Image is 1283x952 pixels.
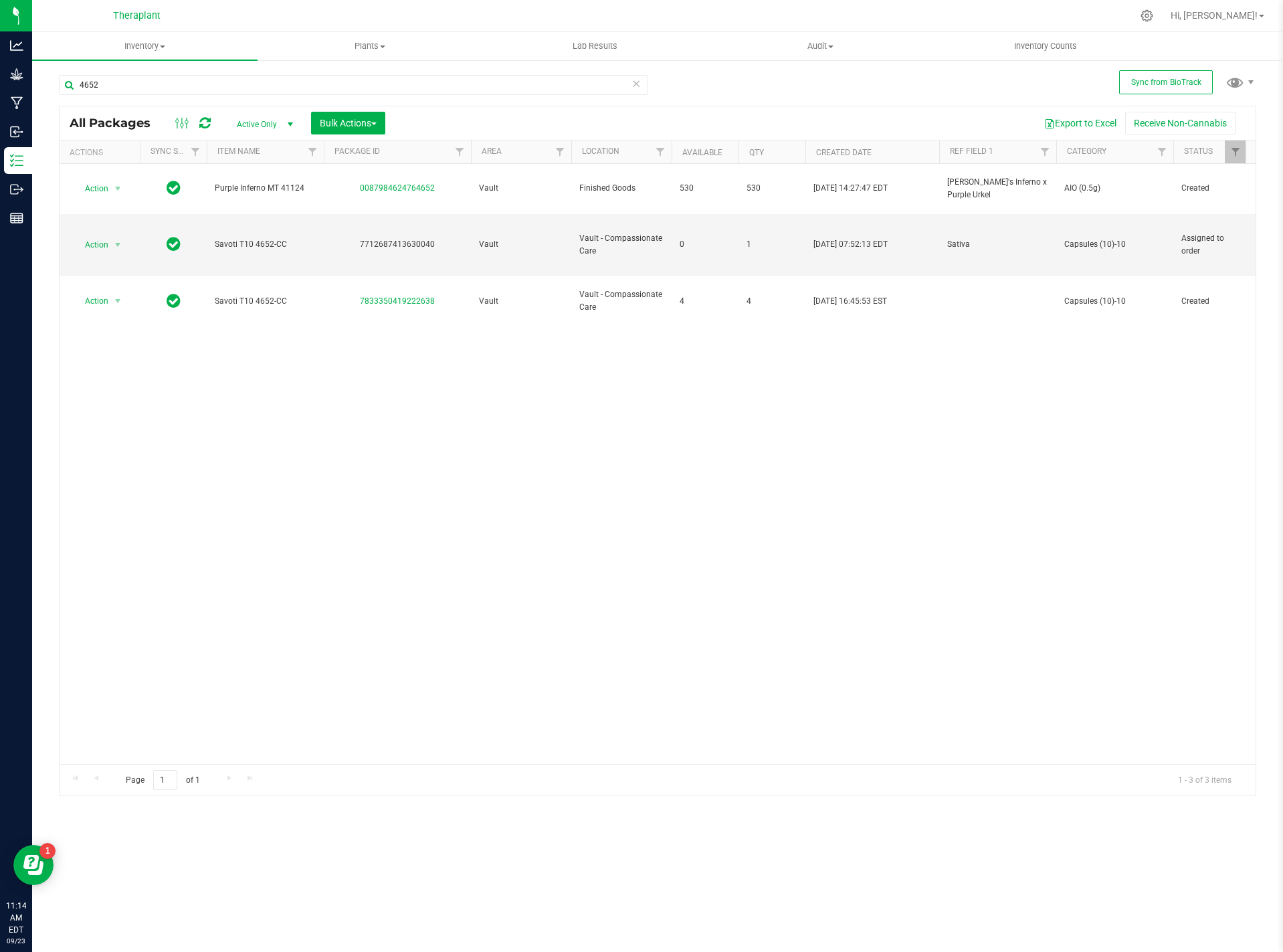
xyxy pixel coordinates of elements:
[1181,232,1239,258] span: Assigned to order
[39,843,56,859] iframe: Resource center unread badge
[1125,112,1236,134] button: Receive Non-Cannabis
[6,936,26,946] p: 09/23
[6,900,26,936] p: 11:14 AM EDT
[1225,140,1247,163] a: Filter
[1184,147,1213,156] a: Status
[749,148,764,157] a: Qty
[70,148,134,157] div: Actions
[555,40,635,52] span: Lab Results
[311,112,385,134] button: Bulk Actions
[813,238,888,251] span: [DATE] 07:52:13 EDT
[167,235,181,254] span: In Sync
[110,235,126,254] span: select
[10,154,23,167] inline-svg: Inventory
[114,770,211,791] span: Page of 1
[1181,182,1239,195] span: Created
[13,845,54,885] iframe: Resource center
[947,176,1048,201] span: [PERSON_NAME]'s Inferno x Purple Urkel
[682,148,722,157] a: Available
[10,96,23,110] inline-svg: Manufacturing
[10,211,23,225] inline-svg: Reports
[1034,140,1056,163] a: Filter
[747,238,797,251] span: 1
[215,295,316,308] span: Savoti T10 4652-CC
[73,292,109,310] span: Action
[185,140,207,163] a: Filter
[549,140,571,163] a: Filter
[302,140,324,163] a: Filter
[151,147,202,156] a: Sync Status
[680,238,730,251] span: 0
[1131,78,1201,87] span: Sync from BioTrack
[579,288,664,314] span: Vault - Compassionate Care
[579,232,664,258] span: Vault - Compassionate Care
[1067,147,1106,156] a: Category
[258,32,483,60] a: Plants
[59,75,648,95] input: Search Package ID, Item Name, SKU, Lot or Part Number...
[320,118,377,128] span: Bulk Actions
[167,292,181,310] span: In Sync
[813,182,888,195] span: [DATE] 14:27:47 EDT
[816,148,872,157] a: Created Date
[334,147,380,156] a: Package ID
[813,295,887,308] span: [DATE] 16:45:53 EST
[479,295,563,308] span: Vault
[482,147,502,156] a: Area
[360,183,435,193] a: 0087984624764652
[708,32,933,60] a: Audit
[258,40,482,52] span: Plants
[482,32,708,60] a: Lab Results
[479,238,563,251] span: Vault
[449,140,471,163] a: Filter
[217,147,260,156] a: Item Name
[947,238,1048,251] span: Sativa
[10,39,23,52] inline-svg: Analytics
[479,182,563,195] span: Vault
[1139,9,1155,22] div: Manage settings
[996,40,1095,52] span: Inventory Counts
[10,183,23,196] inline-svg: Outbound
[70,116,164,130] span: All Packages
[708,40,932,52] span: Audit
[950,147,993,156] a: Ref Field 1
[153,770,177,791] input: 1
[73,179,109,198] span: Action
[215,238,316,251] span: Savoti T10 4652-CC
[1119,70,1213,94] button: Sync from BioTrack
[32,32,258,60] a: Inventory
[747,182,797,195] span: 530
[1064,238,1165,251] span: Capsules (10)-10
[582,147,619,156] a: Location
[110,179,126,198] span: select
[579,182,664,195] span: Finished Goods
[1167,770,1242,790] span: 1 - 3 of 3 items
[1171,10,1258,21] span: Hi, [PERSON_NAME]!
[650,140,672,163] a: Filter
[73,235,109,254] span: Action
[1151,140,1173,163] a: Filter
[215,182,316,195] span: Purple Inferno MT 41124
[322,238,473,251] div: 7712687413630040
[110,292,126,310] span: select
[10,68,23,81] inline-svg: Grow
[932,32,1158,60] a: Inventory Counts
[1064,295,1165,308] span: Capsules (10)-10
[1181,295,1239,308] span: Created
[113,10,161,21] span: Theraplant
[32,40,258,52] span: Inventory
[680,182,730,195] span: 530
[167,179,181,197] span: In Sync
[1035,112,1125,134] button: Export to Excel
[631,75,641,92] span: Clear
[360,296,435,306] a: 7833350419222638
[1064,182,1165,195] span: AIO (0.5g)
[680,295,730,308] span: 4
[10,125,23,138] inline-svg: Inbound
[747,295,797,308] span: 4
